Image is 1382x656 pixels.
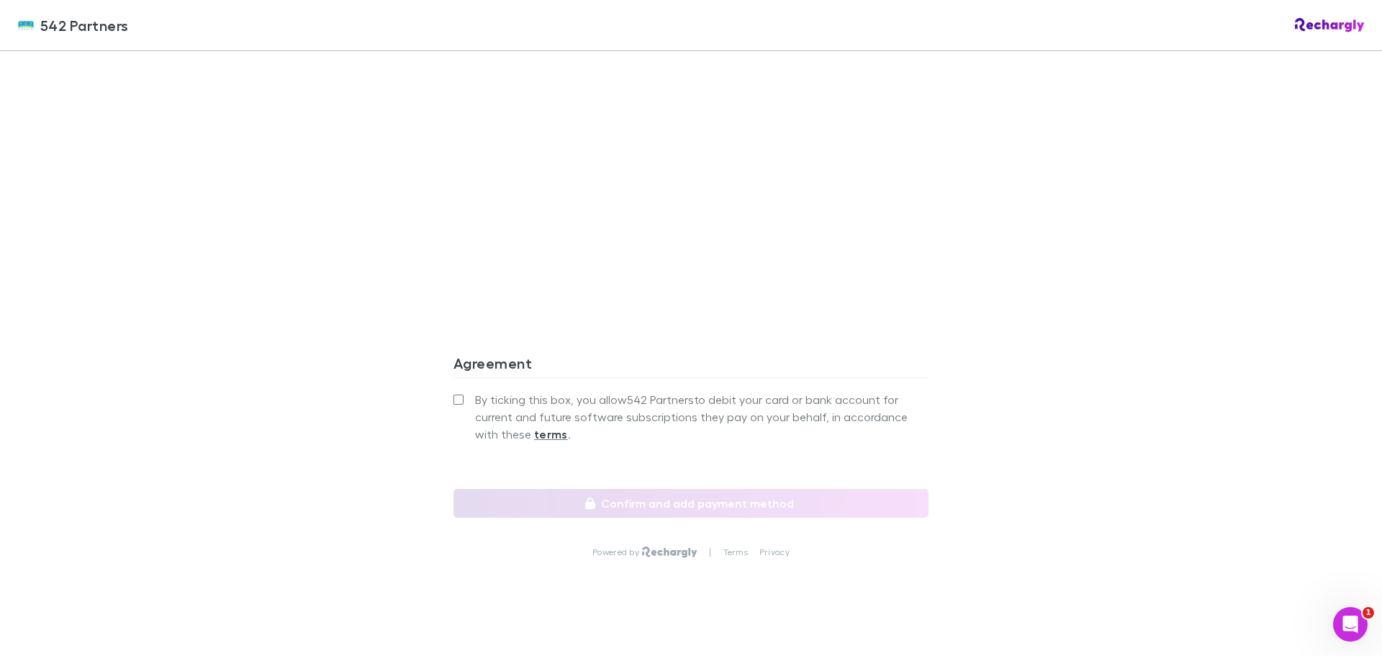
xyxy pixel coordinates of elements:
[759,547,790,558] a: Privacy
[709,547,711,558] p: |
[453,354,929,377] h3: Agreement
[1295,18,1365,32] img: Rechargly Logo
[475,391,929,443] span: By ticking this box, you allow 542 Partners to debit your card or bank account for current and fu...
[723,547,748,558] a: Terms
[592,547,642,558] p: Powered by
[642,547,697,558] img: Rechargly Logo
[453,489,929,518] button: Confirm and add payment method
[1333,607,1368,642] iframe: Intercom live chat
[1363,607,1374,619] span: 1
[17,17,35,34] img: 542 Partners's Logo
[534,427,568,441] strong: terms
[40,14,129,36] span: 542 Partners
